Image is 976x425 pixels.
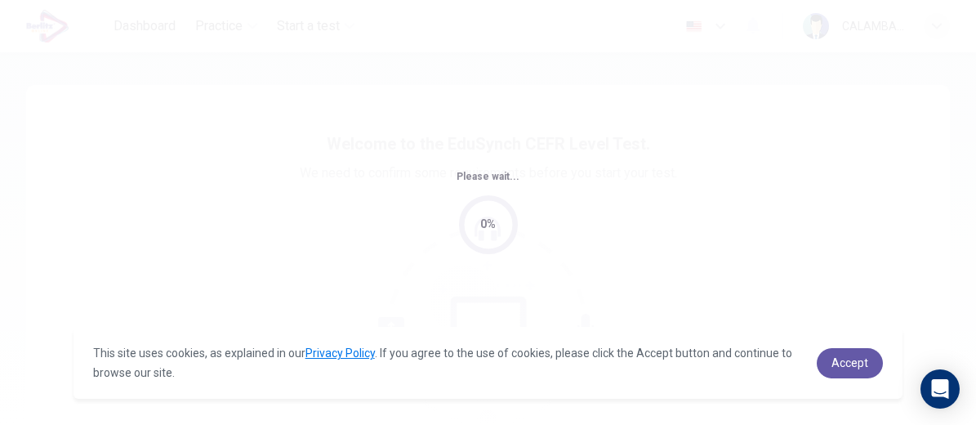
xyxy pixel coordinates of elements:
[480,215,496,234] div: 0%
[817,348,883,378] a: dismiss cookie message
[74,327,903,399] div: cookieconsent
[305,347,375,360] a: Privacy Policy
[831,356,868,369] span: Accept
[920,369,960,409] div: Open Intercom Messenger
[93,347,792,379] span: This site uses cookies, as explained in our . If you agree to the use of cookies, please click th...
[457,171,519,182] span: Please wait...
